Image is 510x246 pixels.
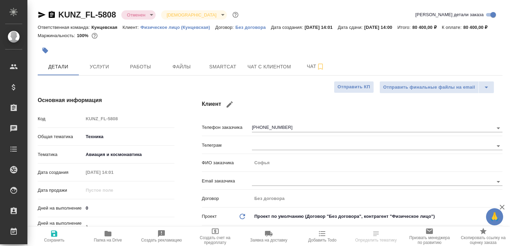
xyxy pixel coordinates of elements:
[90,31,99,40] button: 0.00 RUB;
[38,43,53,58] button: Добавить тэг
[38,11,46,19] button: Скопировать ссылку для ЯМессенджера
[206,63,239,71] span: Smartcat
[94,238,122,243] span: Папка на Drive
[308,238,336,243] span: Добавить Todo
[124,63,157,71] span: Работы
[486,208,503,225] button: 🙏
[83,185,143,195] input: Пустое поле
[271,25,304,30] p: Дата создания:
[92,25,123,30] p: Кунцевская
[141,238,182,243] span: Создать рекламацию
[299,62,332,71] span: Чат
[83,222,174,232] input: Пустое поле
[415,11,484,18] span: [PERSON_NAME] детали заказа
[38,133,83,140] p: Общая тематика
[83,131,174,143] div: Техника
[379,81,479,93] button: Отправить финальные файлы на email
[202,124,252,131] p: Телефон заказчика
[38,115,83,122] p: Код
[141,25,215,30] p: Физическое лицо (Кунцевская)
[305,25,338,30] p: [DATE] 14:01
[202,195,252,202] p: Договор
[383,83,475,91] span: Отправить финальные файлы на email
[188,227,242,246] button: Создать счет на предоплату
[202,213,217,220] p: Проект
[202,96,502,113] h4: Клиент
[83,63,116,71] span: Услуги
[494,141,503,151] button: Open
[252,211,502,222] div: Проект по умолчанию (Договор "Без договора", контрагент "Физическое лицо")
[457,227,510,246] button: Скопировать ссылку на оценку заказа
[397,25,412,30] p: Итого:
[412,25,442,30] p: 80 400,00 ₽
[192,235,238,245] span: Создать счет на предоплату
[77,33,90,38] p: 100%
[38,220,83,234] p: Дней на выполнение (авт.)
[38,96,174,104] h4: Основная информация
[123,25,141,30] p: Клиент:
[489,210,500,224] span: 🙏
[231,10,240,19] button: Доп статусы указывают на важность/срочность заказа
[165,12,218,18] button: [DEMOGRAPHIC_DATA]
[202,159,252,166] p: ФИО заказчика
[252,158,502,168] input: Пустое поле
[38,33,77,38] p: Маржинальность:
[235,25,271,30] p: Без договора
[442,25,463,30] p: К оплате:
[38,169,83,176] p: Дата создания
[295,227,349,246] button: Добавить Todo
[463,25,493,30] p: 80 400,00 ₽
[403,227,456,246] button: Призвать менеджера по развитию
[48,11,56,19] button: Скопировать ссылку
[202,178,252,184] p: Email заказчика
[364,25,398,30] p: [DATE] 14:00
[252,193,502,203] input: Пустое поле
[355,238,397,243] span: Определить тематику
[334,81,374,93] button: Отправить КП
[27,227,81,246] button: Сохранить
[461,235,506,245] span: Скопировать ссылку на оценку заказа
[202,142,252,149] p: Телеграм
[83,167,143,177] input: Пустое поле
[250,238,287,243] span: Заявка на доставку
[38,151,83,158] p: Тематика
[81,227,134,246] button: Папка на Drive
[338,83,370,91] span: Отправить КП
[125,12,147,18] button: Отменен
[44,238,64,243] span: Сохранить
[407,235,452,245] span: Призвать менеджера по развитию
[338,25,364,30] p: Дата сдачи:
[242,227,295,246] button: Заявка на доставку
[58,10,116,19] a: KUNZ_FL-5808
[161,10,227,20] div: Отменен
[235,24,271,30] a: Без договора
[38,205,83,212] p: Дней на выполнение
[247,63,291,71] span: Чат с клиентом
[121,10,156,20] div: Отменен
[83,114,174,124] input: Пустое поле
[83,203,174,213] input: ✎ Введи что-нибудь
[215,25,235,30] p: Договор:
[38,187,83,194] p: Дата продажи
[494,123,503,133] button: Open
[141,24,215,30] a: Физическое лицо (Кунцевская)
[494,177,503,187] button: Open
[165,63,198,71] span: Файлы
[83,149,174,160] div: Авиация и космонавтика
[379,81,494,93] div: split button
[316,63,325,71] svg: Подписаться
[135,227,188,246] button: Создать рекламацию
[38,25,92,30] p: Ответственная команда:
[349,227,403,246] button: Определить тематику
[42,63,75,71] span: Детали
